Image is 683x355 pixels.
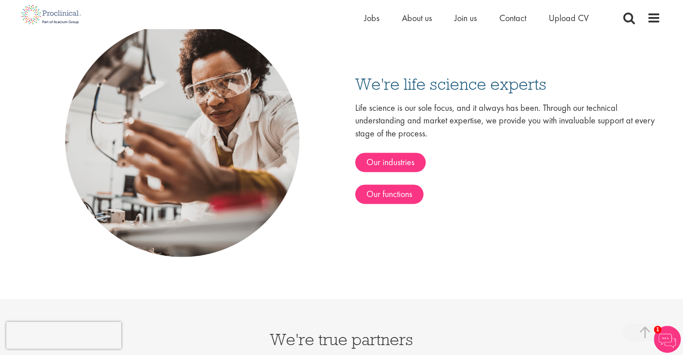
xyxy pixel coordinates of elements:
[499,12,526,24] a: Contact
[355,75,661,92] h3: We're life science experts
[355,101,661,204] div: Life science is our sole focus, and it always has been. Through our technical understanding and m...
[549,12,589,24] a: Upload CV
[6,322,121,349] iframe: reCAPTCHA
[364,12,379,24] a: Jobs
[454,12,477,24] a: Join us
[355,184,423,204] a: Our functions
[402,12,432,24] a: About us
[355,153,426,172] a: Our industries
[654,326,681,353] img: Chatbot
[23,330,661,347] h3: We're true partners
[654,326,661,333] span: 1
